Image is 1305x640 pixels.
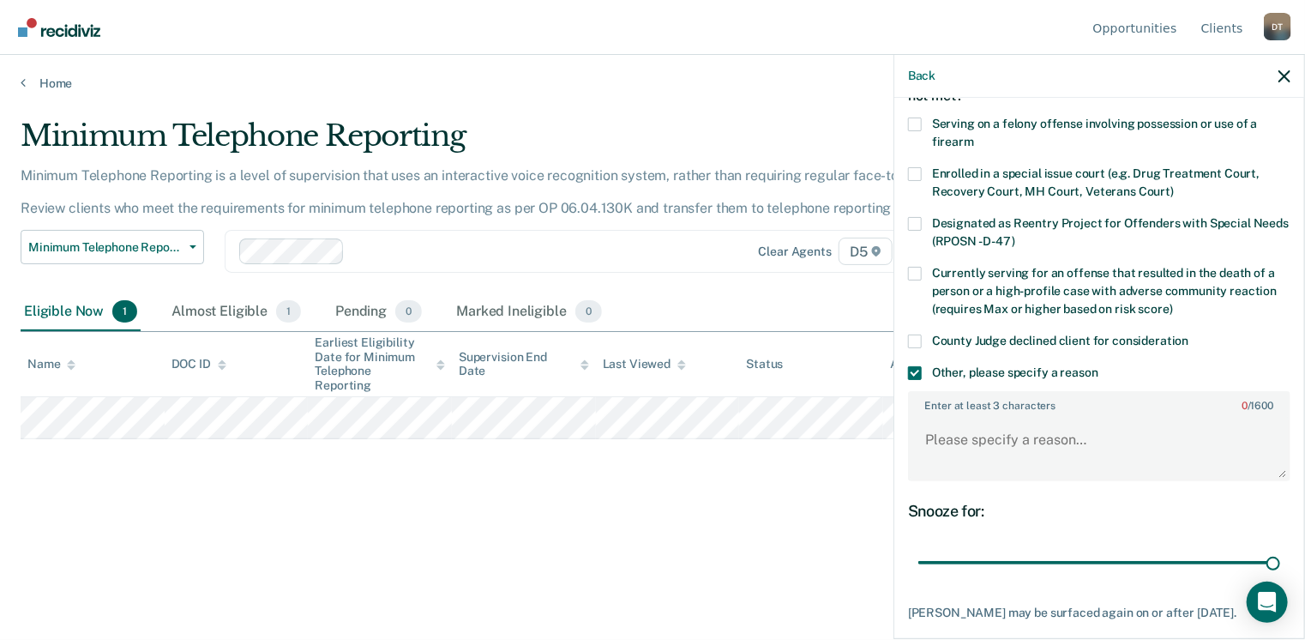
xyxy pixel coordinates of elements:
[932,266,1277,316] span: Currently serving for an offense that resulted in the death of a person or a high-profile case wi...
[27,357,75,371] div: Name
[908,502,1290,521] div: Snooze for:
[168,293,304,331] div: Almost Eligible
[315,335,445,393] div: Earliest Eligibility Date for Minimum Telephone Reporting
[21,167,993,216] p: Minimum Telephone Reporting is a level of supervision that uses an interactive voice recognition ...
[1242,400,1273,412] span: / 1600
[1242,400,1248,412] span: 0
[453,293,605,331] div: Marked Ineligible
[1264,13,1291,40] button: Profile dropdown button
[18,18,100,37] img: Recidiviz
[932,166,1260,198] span: Enrolled in a special issue court (e.g. Drug Treatment Court, Recovery Court, MH Court, Veterans ...
[890,357,971,371] div: Assigned to
[603,357,686,371] div: Last Viewed
[908,69,935,83] button: Back
[1264,13,1291,40] div: D T
[21,118,1000,167] div: Minimum Telephone Reporting
[932,365,1098,379] span: Other, please specify a reason
[21,293,141,331] div: Eligible Now
[395,300,422,323] span: 0
[112,300,137,323] span: 1
[932,117,1258,148] span: Serving on a felony offense involving possession or use of a firearm
[276,300,301,323] span: 1
[932,334,1189,347] span: County Judge declined client for consideration
[459,350,589,379] div: Supervision End Date
[21,75,1284,91] a: Home
[332,293,425,331] div: Pending
[932,216,1289,248] span: Designated as Reentry Project for Offenders with Special Needs (RPOSN - D-47)
[575,300,602,323] span: 0
[746,357,783,371] div: Status
[28,240,183,255] span: Minimum Telephone Reporting
[759,245,832,259] div: Clear agents
[910,393,1289,412] label: Enter at least 3 characters
[171,357,226,371] div: DOC ID
[1247,582,1288,623] div: Open Intercom Messenger
[908,606,1290,620] div: [PERSON_NAME] may be surfaced again on or after [DATE].
[839,238,893,265] span: D5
